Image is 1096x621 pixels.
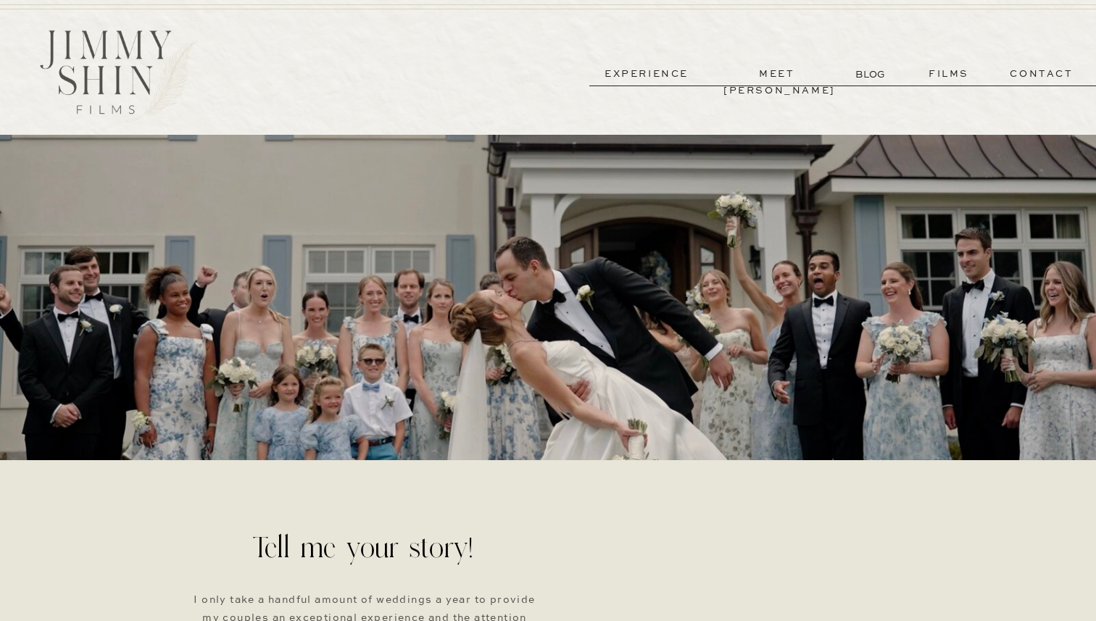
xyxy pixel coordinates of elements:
h1: Tell me your story! [252,531,477,580]
a: meet [PERSON_NAME] [723,66,831,83]
a: experience [593,66,700,83]
a: BLOG [855,67,888,82]
a: contact [989,66,1094,83]
a: films [913,66,984,83]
